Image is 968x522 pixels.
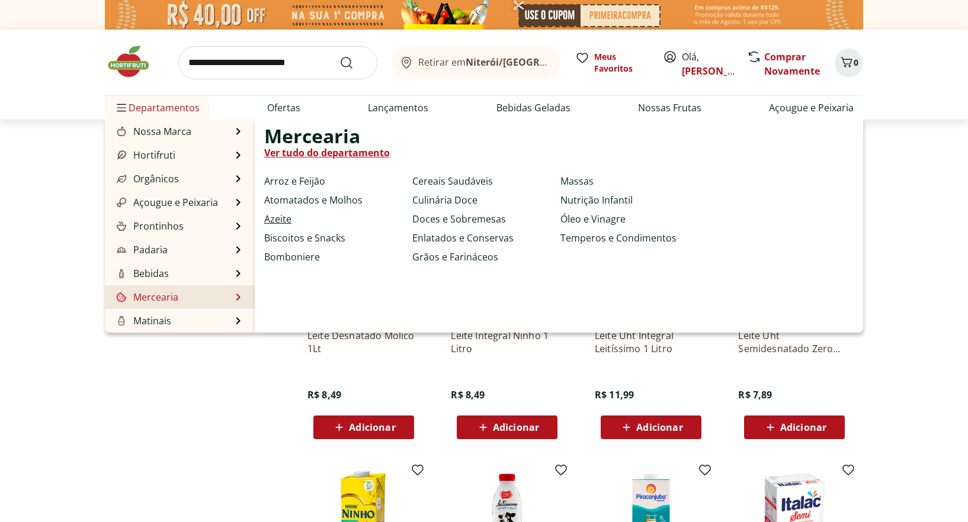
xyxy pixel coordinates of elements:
a: Grãos e Farináceos [412,250,498,264]
a: Atomatados e Molhos [264,193,363,207]
span: R$ 11,99 [595,388,634,401]
a: Açougue e Peixaria [769,101,854,115]
a: Biscoitos e Snacks [264,231,345,245]
img: Prontinhos [117,221,126,231]
span: Olá, [682,50,735,78]
img: Hortifruti [117,150,126,160]
a: Frios, Queijos e LaticíniosFrios, Queijos e Laticínios [114,330,232,359]
a: HortifrutiHortifruti [114,148,175,162]
a: BebidasBebidas [114,266,169,281]
img: Bebidas [117,269,126,278]
a: Enlatados e Conservas [412,231,514,245]
a: Arroz e Feijão [264,174,325,188]
span: Adicionar [780,423,826,432]
span: Adicionar [636,423,682,432]
a: Comprar Novamente [764,50,820,78]
a: Azeite [264,212,291,226]
a: MerceariaMercearia [114,290,178,304]
img: Matinais [117,316,126,326]
a: MatinaisMatinais [114,314,171,328]
a: Meus Favoritos [575,51,649,75]
a: Cereais Saudáveis [412,174,493,188]
button: Adicionar [744,415,845,439]
a: Leite Integral Ninho 1 Litro [451,329,563,355]
img: Mercearia [117,292,126,302]
button: Carrinho [835,49,863,77]
a: Temperos e Condimentos [560,231,677,245]
a: Açougue e PeixariaAçougue e Peixaria [114,195,218,210]
a: Leite Desnatado Molico 1Lt [307,329,420,355]
span: 0 [854,57,858,68]
img: Hortifruti [105,44,164,79]
a: Massas [560,174,594,188]
a: Óleo e Vinagre [560,212,626,226]
img: Açougue e Peixaria [117,198,126,207]
a: Nutrição Infantil [560,193,633,207]
a: ProntinhosProntinhos [114,219,184,233]
span: Mercearia [264,129,360,143]
span: R$ 8,49 [307,388,341,401]
button: Adicionar [313,415,414,439]
button: Submit Search [339,56,368,70]
a: Lançamentos [368,101,428,115]
span: Retirar em [418,57,549,67]
span: Departamentos [114,94,200,122]
span: R$ 7,89 [738,388,772,401]
a: Leite Uht Semidesnatado Zero Lactose Piracanjuba 1L [738,329,851,355]
button: Adicionar [457,415,557,439]
button: Menu [114,94,129,122]
a: Bebidas Geladas [496,101,570,115]
button: Adicionar [601,415,701,439]
a: Culinária Doce [412,193,477,207]
a: Bomboniere [264,250,320,264]
a: Nossas Frutas [638,101,701,115]
a: Ofertas [267,101,300,115]
a: [PERSON_NAME] [682,65,759,78]
a: OrgânicosOrgânicos [114,172,179,186]
img: Orgânicos [117,174,126,183]
a: Ver tudo do departamento [264,146,390,160]
input: search [178,46,377,79]
span: Meus Favoritos [594,51,649,75]
a: Leite Uht Integral Leitíssimo 1 Litro [595,329,707,355]
img: Nossa Marca [117,127,126,136]
a: PadariaPadaria [114,243,168,257]
button: Retirar emNiterói/[GEOGRAPHIC_DATA] [392,46,561,79]
a: Doces e Sobremesas [412,212,506,226]
b: Niterói/[GEOGRAPHIC_DATA] [466,56,601,69]
span: R$ 8,49 [451,388,485,401]
span: Adicionar [493,423,539,432]
a: Nossa MarcaNossa Marca [114,124,191,138]
span: Adicionar [349,423,395,432]
img: Padaria [117,245,126,254]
